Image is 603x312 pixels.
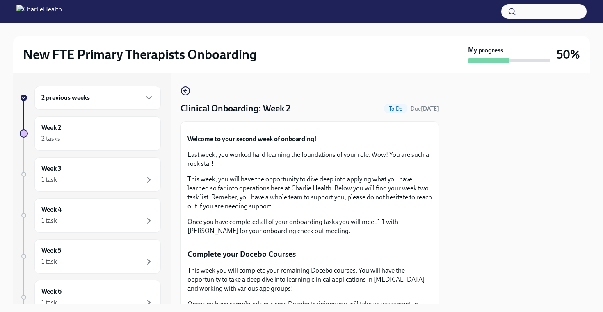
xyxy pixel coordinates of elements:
h6: Week 5 [41,246,62,255]
span: To Do [384,106,407,112]
a: Week 31 task [20,157,161,192]
h6: 2 previous weeks [41,93,90,102]
p: Last week, you worked hard learning the foundations of your role. Wow! You are such a rock star! [187,150,432,168]
h4: Clinical Onboarding: Week 2 [180,102,290,115]
h2: New FTE Primary Therapists Onboarding [23,46,257,63]
div: 1 task [41,175,57,184]
img: CharlieHealth [16,5,62,18]
h6: Week 6 [41,287,62,296]
div: 2 previous weeks [34,86,161,110]
a: Week 51 task [20,239,161,274]
strong: [DATE] [421,105,439,112]
div: 1 task [41,298,57,307]
h6: Week 3 [41,164,62,173]
p: Complete your Docebo Courses [187,249,432,260]
div: 1 task [41,216,57,225]
strong: My progress [468,46,503,55]
p: This week, you will have the opportunity to dive deep into applying what you have learned so far ... [187,175,432,211]
span: September 27th, 2025 10:00 [411,105,439,113]
div: 1 task [41,257,57,266]
h6: Week 2 [41,123,61,132]
span: Due [411,105,439,112]
p: Once you have completed all of your onboarding tasks you will meet 1:1 with [PERSON_NAME] for you... [187,217,432,235]
div: 2 tasks [41,134,60,143]
p: This week you will complete your remaining Docebo courses. You will have the opportunity to take ... [187,266,432,293]
strong: Welcome to your second week of onboarding! [187,135,317,143]
h6: Week 4 [41,205,62,214]
a: Week 41 task [20,198,161,233]
a: Week 22 tasks [20,116,161,151]
h3: 50% [557,47,580,62]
